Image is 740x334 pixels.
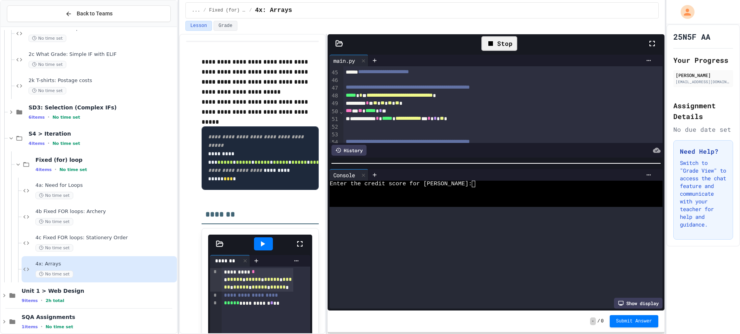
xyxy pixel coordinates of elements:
span: 4x: Arrays [255,6,292,15]
span: 4c Fixed FOR loops: Stationery Order [35,235,175,241]
span: No time set [52,141,80,146]
span: 9 items [22,298,38,303]
button: Grade [214,21,237,31]
span: / [249,7,252,13]
span: 2c What Grade: Simple IF with ELIF [29,51,175,58]
span: 2h total [45,298,64,303]
span: No time set [45,324,73,329]
span: No time set [35,270,73,278]
span: - [590,317,596,325]
span: SD3: Selection (Complex IFs) [29,104,175,111]
button: Back to Teams [7,5,171,22]
span: ... [192,7,200,13]
span: • [55,166,56,173]
span: No time set [35,192,73,199]
h3: Need Help? [680,147,727,156]
span: 2k T-shirts: Postage costs [29,77,175,84]
span: No time set [29,87,66,94]
span: Unit 1 > Web Design [22,287,175,294]
span: 4b Fixed FOR loops: Archery [35,208,175,215]
button: Submit Answer [610,315,658,327]
div: My Account [673,3,696,21]
span: No time set [59,167,87,172]
span: S4 > Iteration [29,130,175,137]
span: No time set [29,35,66,42]
span: Submit Answer [616,318,652,324]
span: No time set [52,115,80,120]
div: [EMAIL_ADDRESS][DOMAIN_NAME] [676,79,731,85]
span: Back to Teams [77,10,113,18]
span: 4 items [35,167,52,172]
span: 4a: Need for Loops [35,182,175,189]
span: • [41,297,42,304]
span: • [48,140,49,146]
span: 6 items [29,115,45,120]
div: [PERSON_NAME] [676,72,731,79]
h2: Assignment Details [673,100,733,122]
span: SQA Assignments [22,314,175,321]
div: Stop [481,36,517,51]
div: No due date set [673,125,733,134]
span: / [597,318,600,324]
span: 4x: Arrays [35,261,175,267]
span: 4 items [29,141,45,146]
span: / [203,7,206,13]
button: Lesson [185,21,212,31]
h1: 25N5F AA [673,31,710,42]
h2: Your Progress [673,55,733,65]
p: Switch to "Grade View" to access the chat feature and communicate with your teacher for help and ... [680,159,727,228]
span: Fixed (for) loop [209,7,246,13]
span: • [48,114,49,120]
span: 0 [601,318,604,324]
span: 1 items [22,324,38,329]
span: No time set [35,218,73,225]
span: Fixed (for) loop [35,156,175,163]
span: • [41,324,42,330]
span: No time set [29,61,66,68]
span: No time set [35,244,73,252]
